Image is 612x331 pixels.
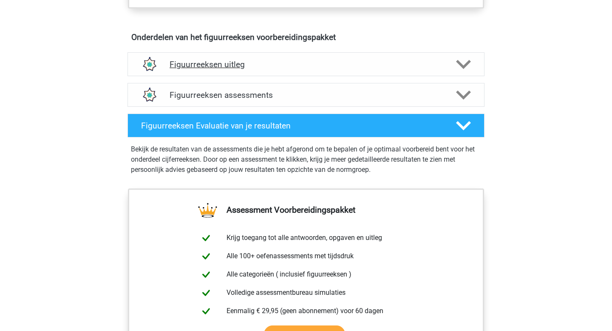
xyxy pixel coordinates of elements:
p: Bekijk de resultaten van de assessments die je hebt afgerond om te bepalen of je optimaal voorber... [131,144,481,175]
a: uitleg Figuurreeksen uitleg [124,52,488,76]
a: Figuurreeksen Evaluatie van je resultaten [124,114,488,137]
img: figuurreeksen uitleg [138,54,160,75]
img: figuurreeksen assessments [138,84,160,106]
h4: Figuurreeksen uitleg [170,60,442,69]
h4: Onderdelen van het figuurreeksen voorbereidingspakket [131,32,481,42]
h4: Figuurreeksen assessments [170,90,442,100]
a: assessments Figuurreeksen assessments [124,83,488,107]
h4: Figuurreeksen Evaluatie van je resultaten [141,121,442,131]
